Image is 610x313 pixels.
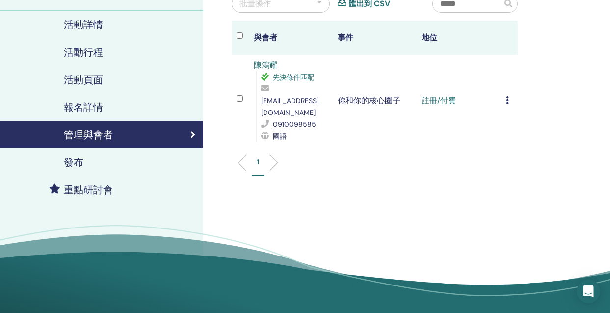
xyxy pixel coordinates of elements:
div: 開啟 Intercom Messenger [577,280,600,303]
font: 你和你的核心圈子 [338,95,400,106]
font: 事件 [338,32,353,43]
font: [EMAIL_ADDRESS][DOMAIN_NAME] [261,96,318,117]
font: 活動詳情 [64,18,103,31]
font: 1 [257,157,259,166]
font: 國語 [273,132,287,141]
font: 先決條件匹配 [273,73,314,82]
font: 活動行程 [64,46,103,58]
font: 地位 [422,32,437,43]
font: 管理與會者 [64,128,113,141]
font: 報名詳情 [64,101,103,114]
a: 陳鴻耀 [254,60,277,70]
font: 重點研討會 [64,183,113,196]
font: 活動頁面 [64,73,103,86]
font: 0910098585 [273,120,316,129]
font: 發布 [64,156,83,169]
font: 與會者 [254,32,277,43]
